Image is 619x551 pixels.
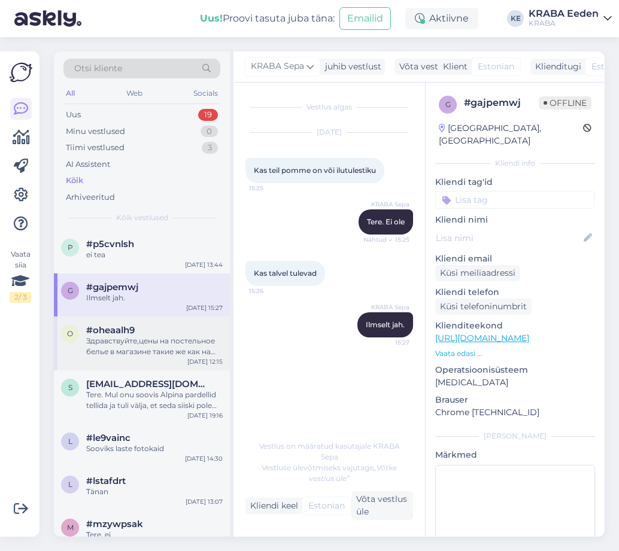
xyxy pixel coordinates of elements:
[320,60,381,73] div: juhib vestlust
[63,86,77,101] div: All
[365,338,409,347] span: 15:27
[86,443,223,454] div: Sooviks laste fotokaid
[86,433,131,443] span: #le9vainc
[365,303,409,312] span: KRABA Sepa
[435,348,595,359] p: Vaata edasi ...
[67,523,74,532] span: m
[435,214,595,226] p: Kliendi nimi
[245,102,413,112] div: Vestlus algas
[351,491,413,520] div: Võta vestlus üle
[339,7,391,30] button: Emailid
[86,325,135,336] span: #oheaalh9
[435,394,595,406] p: Brauser
[68,437,72,446] span: l
[66,126,125,138] div: Minu vestlused
[435,449,595,461] p: Märkmed
[10,292,31,303] div: 2 / 3
[478,60,514,73] span: Estonian
[66,191,115,203] div: Arhiveeritud
[202,142,218,154] div: 3
[86,519,143,529] span: #mzywpsak
[68,243,73,252] span: p
[435,333,529,343] a: [URL][DOMAIN_NAME]
[435,286,595,299] p: Kliendi telefon
[435,319,595,332] p: Klienditeekond
[191,86,220,101] div: Socials
[86,476,126,486] span: #lstafdrt
[435,265,520,281] div: Küsi meiliaadressi
[507,10,524,27] div: KE
[259,442,400,461] span: Vestlus on määratud kasutajale KRABA Sepa
[86,282,138,293] span: #gajpemwj
[366,320,405,329] span: Ilmselt jah.
[86,379,211,389] span: Stevelimeribel@gmail.com
[435,299,532,315] div: Küsi telefoninumbrit
[124,86,145,101] div: Web
[529,19,599,28] div: KRABA
[435,158,595,169] div: Kliendi info
[86,293,223,303] div: Ilmselt jah.
[254,166,376,175] span: Kas teil pomme on või ilutulestiku
[363,235,409,244] span: Nähtud ✓ 15:25
[68,480,72,489] span: l
[395,59,470,75] div: Võta vestlus üle
[86,239,134,249] span: #p5cvnlsh
[435,176,595,188] p: Kliendi tag'id
[249,287,294,296] span: 15:26
[186,497,223,506] div: [DATE] 13:07
[438,60,468,73] div: Klient
[200,13,223,24] b: Uus!
[66,159,110,171] div: AI Assistent
[187,411,223,420] div: [DATE] 19:16
[198,109,218,121] div: 19
[187,357,223,366] div: [DATE] 12:15
[245,500,298,512] div: Kliendi keel
[86,336,223,357] div: Здравствуйте,цены на постельное белье в магазине такие же как на сайте,или скидки действуют тольк...
[367,217,405,226] span: Tere. Ei ole
[464,96,539,110] div: # gajpemwj
[530,60,581,73] div: Klienditugi
[201,126,218,138] div: 0
[86,486,223,497] div: Tänan
[10,249,31,303] div: Vaata siia
[66,109,81,121] div: Uus
[66,175,83,187] div: Kõik
[68,286,73,295] span: g
[86,249,223,260] div: ei tea
[254,269,317,278] span: Kas talvel tulevad
[539,96,591,109] span: Offline
[249,184,294,193] span: 15:25
[435,406,595,419] p: Chrome [TECHNICAL_ID]
[435,376,595,389] p: [MEDICAL_DATA]
[435,252,595,265] p: Kliendi email
[436,232,581,245] input: Lisa nimi
[439,122,583,147] div: [GEOGRAPHIC_DATA], [GEOGRAPHIC_DATA]
[200,11,335,26] div: Proovi tasuta juba täna:
[116,212,168,223] span: Kõik vestlused
[66,142,125,154] div: Tiimi vestlused
[262,463,397,483] span: Vestluse ülevõtmiseks vajutage
[86,529,223,540] div: Tere, ei
[68,383,72,392] span: S
[10,61,32,84] img: Askly Logo
[529,9,599,19] div: KRABA Eeden
[67,329,73,338] span: o
[365,200,409,209] span: KRABA Sepa
[435,431,595,442] div: [PERSON_NAME]
[251,60,304,73] span: KRABA Sepa
[185,454,223,463] div: [DATE] 14:30
[186,303,223,312] div: [DATE] 15:27
[308,500,345,512] span: Estonian
[405,8,478,29] div: Aktiivne
[529,9,612,28] a: KRABA EedenKRABA
[185,260,223,269] div: [DATE] 13:44
[245,127,413,138] div: [DATE]
[435,191,595,209] input: Lisa tag
[86,389,223,411] div: Tere. Mul onu soovis Alpina pardellid tellida ja tuli välja, et seda siiski pole laos ja lubati r...
[74,62,122,75] span: Otsi kliente
[435,364,595,376] p: Operatsioonisüsteem
[445,100,451,109] span: g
